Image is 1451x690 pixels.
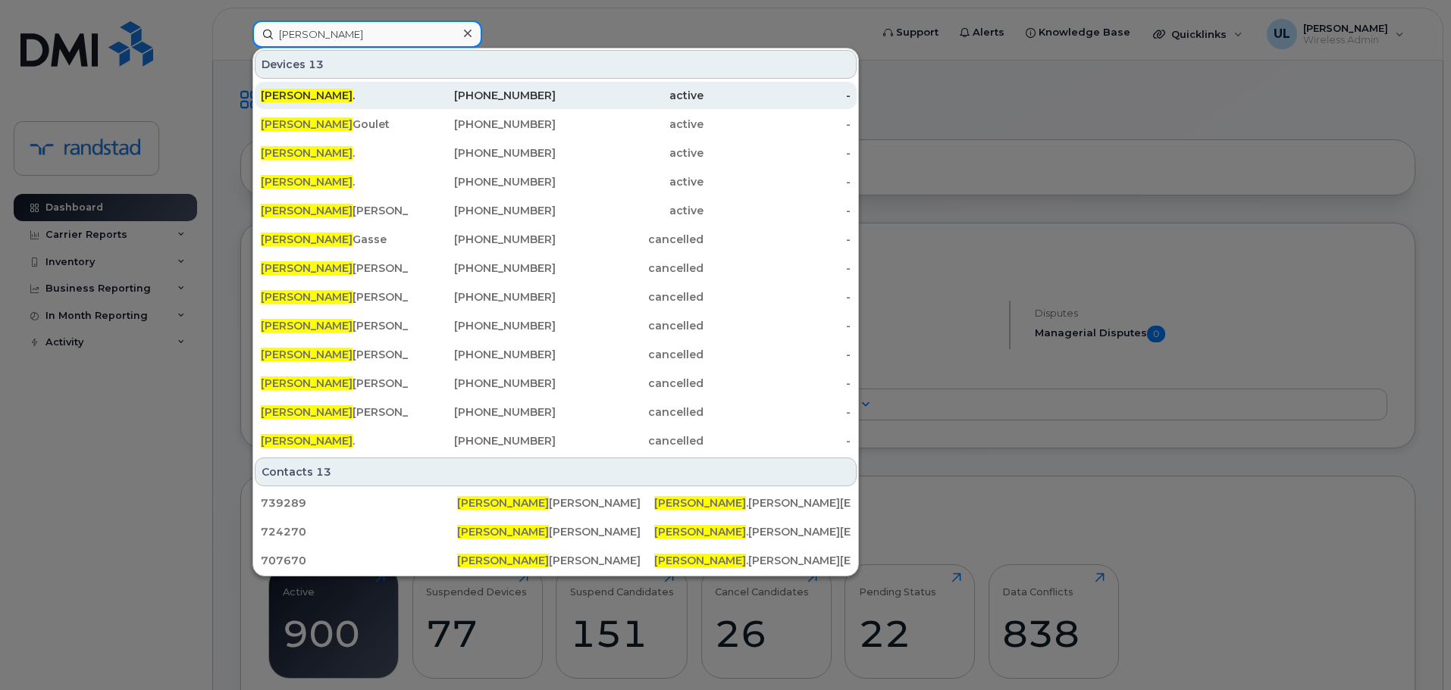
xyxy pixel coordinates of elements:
div: [PERSON_NAME] [PERSON_NAME] [261,404,409,420]
div: - [704,404,851,420]
div: - [704,203,851,218]
div: . [261,88,409,103]
a: [PERSON_NAME].[PHONE_NUMBER]active- [255,82,857,109]
div: [PERSON_NAME] [261,347,409,362]
div: [PHONE_NUMBER] [409,203,556,218]
span: [PERSON_NAME] [261,376,353,390]
a: [PERSON_NAME].[PHONE_NUMBER]active- [255,168,857,195]
div: - [704,376,851,391]
div: Gasse [261,232,409,247]
div: active [556,117,704,132]
a: [PERSON_NAME][PERSON_NAME] [PERSON_NAME][PHONE_NUMBER]cancelled- [255,398,857,426]
div: cancelled [556,232,704,247]
a: [PERSON_NAME][PERSON_NAME] [PERSON_NAME][PHONE_NUMBER]cancelled- [255,283,857,311]
div: Contacts [255,457,857,486]
span: 13 [309,57,324,72]
span: [PERSON_NAME] [654,496,746,510]
span: 13 [316,464,331,479]
span: [PERSON_NAME] [261,348,353,361]
div: cancelled [556,318,704,333]
a: [PERSON_NAME][PERSON_NAME][PHONE_NUMBER]cancelled- [255,341,857,368]
div: . [261,174,409,189]
div: active [556,203,704,218]
div: 724270 [261,524,457,539]
div: cancelled [556,433,704,448]
span: [PERSON_NAME] [261,434,353,448]
div: [PHONE_NUMBER] [409,376,556,391]
div: .[PERSON_NAME][EMAIL_ADDRESS][DOMAIN_NAME] [654,495,851,510]
div: . [261,433,409,448]
a: [PERSON_NAME][PERSON_NAME][PHONE_NUMBER]cancelled- [255,370,857,397]
div: - [704,117,851,132]
div: - [704,347,851,362]
div: - [704,88,851,103]
a: 707670[PERSON_NAME][PERSON_NAME][PERSON_NAME].[PERSON_NAME][EMAIL_ADDRESS][DOMAIN_NAME] [255,547,857,574]
div: cancelled [556,347,704,362]
span: [PERSON_NAME] [261,233,353,246]
div: [PERSON_NAME] [261,203,409,218]
div: 707670 [261,553,457,568]
div: [PHONE_NUMBER] [409,404,556,420]
span: [PERSON_NAME] [261,290,353,304]
span: [PERSON_NAME] [261,117,353,131]
a: [PERSON_NAME][PERSON_NAME][PHONE_NUMBER]active- [255,197,857,224]
div: [PHONE_NUMBER] [409,289,556,304]
div: active [556,88,704,103]
a: 724270[PERSON_NAME][PERSON_NAME][PERSON_NAME].[PERSON_NAME][EMAIL_ADDRESS][DOMAIN_NAME] [255,518,857,545]
div: [PHONE_NUMBER] [409,117,556,132]
span: [PERSON_NAME] [261,319,353,333]
span: [PERSON_NAME] [457,496,549,510]
div: .[PERSON_NAME][EMAIL_ADDRESS][DOMAIN_NAME] [654,524,851,539]
div: [PHONE_NUMBER] [409,145,556,161]
div: [PERSON_NAME] [261,261,409,276]
div: [PHONE_NUMBER] [409,88,556,103]
div: cancelled [556,376,704,391]
div: Goulet [261,117,409,132]
span: [PERSON_NAME] [654,525,746,539]
span: [PERSON_NAME] [261,405,353,419]
div: - [704,232,851,247]
div: . [261,145,409,161]
div: [PHONE_NUMBER] [409,261,556,276]
div: [PHONE_NUMBER] [409,174,556,189]
span: [PERSON_NAME] [457,525,549,539]
div: .[PERSON_NAME][EMAIL_ADDRESS][DOMAIN_NAME] [654,553,851,568]
span: [PERSON_NAME] [261,146,353,160]
div: - [704,318,851,333]
div: [PHONE_NUMBER] [409,318,556,333]
a: [PERSON_NAME].[PHONE_NUMBER]cancelled- [255,427,857,454]
div: cancelled [556,261,704,276]
div: [PERSON_NAME] [PERSON_NAME] [261,289,409,304]
a: [PERSON_NAME].[PHONE_NUMBER]active- [255,139,857,167]
span: [PERSON_NAME] [261,175,353,189]
a: [PERSON_NAME]Goulet[PHONE_NUMBER]active- [255,111,857,138]
span: [PERSON_NAME] [457,554,549,567]
div: cancelled [556,289,704,304]
div: active [556,174,704,189]
a: [PERSON_NAME][PERSON_NAME][PHONE_NUMBER]cancelled- [255,312,857,339]
div: [PERSON_NAME] [261,376,409,391]
div: - [704,289,851,304]
a: [PERSON_NAME]Gasse[PHONE_NUMBER]cancelled- [255,226,857,253]
span: [PERSON_NAME] [654,554,746,567]
div: Devices [255,50,857,79]
div: 739289 [261,495,457,510]
span: [PERSON_NAME] [261,204,353,217]
div: [PERSON_NAME] [457,553,653,568]
div: - [704,433,851,448]
div: [PERSON_NAME] [457,524,653,539]
div: [PHONE_NUMBER] [409,433,556,448]
div: [PHONE_NUMBER] [409,232,556,247]
div: - [704,145,851,161]
div: [PERSON_NAME] [457,495,653,510]
span: [PERSON_NAME] [261,261,353,275]
div: - [704,261,851,276]
div: cancelled [556,404,704,420]
div: active [556,145,704,161]
a: 739289[PERSON_NAME][PERSON_NAME][PERSON_NAME].[PERSON_NAME][EMAIL_ADDRESS][DOMAIN_NAME] [255,489,857,517]
div: [PHONE_NUMBER] [409,347,556,362]
span: [PERSON_NAME] [261,89,353,102]
div: - [704,174,851,189]
div: [PERSON_NAME] [261,318,409,333]
a: [PERSON_NAME][PERSON_NAME][PHONE_NUMBER]cancelled- [255,254,857,282]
